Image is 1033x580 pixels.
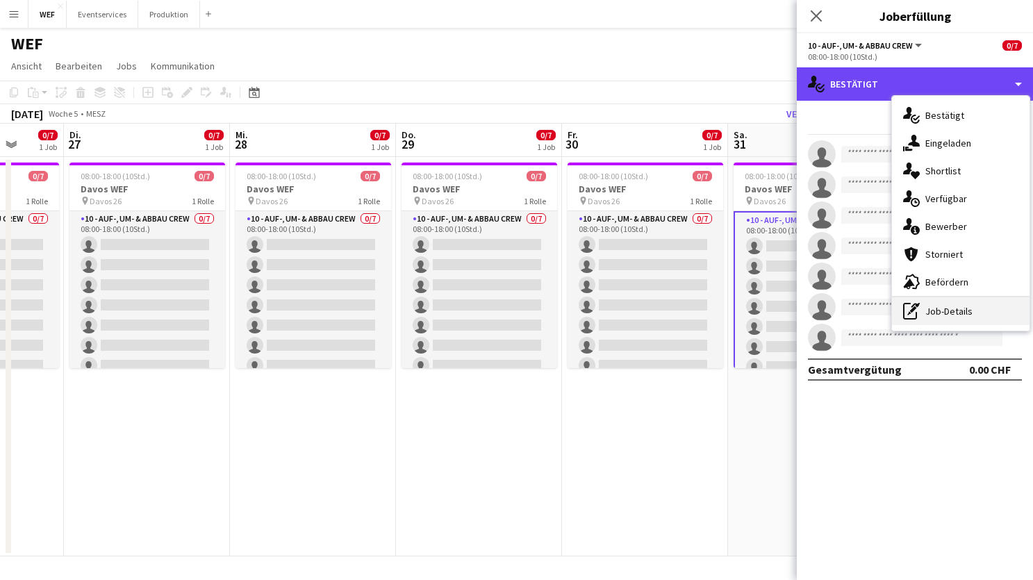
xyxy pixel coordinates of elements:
app-job-card: 08:00-18:00 (10Std.)0/7Davos WEF Davos 261 Rolle10 - Auf-, Um- & Abbau Crew0/708:00-18:00 (10Std.) [734,163,889,368]
div: 1 Job [39,142,57,152]
h3: Davos WEF [734,183,889,195]
span: Davos 26 [422,196,454,206]
span: 0/7 [702,130,722,140]
span: 08:00-18:00 (10Std.) [413,171,482,181]
span: 0/7 [361,171,380,181]
h3: Joberfüllung [797,7,1033,25]
span: 0/7 [527,171,546,181]
div: 08:00-18:00 (10Std.) [808,51,1022,62]
span: Mi. [235,129,248,141]
app-job-card: 08:00-18:00 (10Std.)0/7Davos WEF Davos 261 Rolle10 - Auf-, Um- & Abbau Crew0/708:00-18:00 (10Std.) [235,163,391,368]
span: Woche 5 [46,108,81,119]
app-job-card: 08:00-18:00 (10Std.)0/7Davos WEF Davos 261 Rolle10 - Auf-, Um- & Abbau Crew0/708:00-18:00 (10Std.) [402,163,557,368]
div: 1 Job [703,142,721,152]
app-card-role: 10 - Auf-, Um- & Abbau Crew0/708:00-18:00 (10Std.) [568,211,723,379]
div: Gesamtvergütung [808,363,902,376]
span: Bestätigt [925,109,964,122]
button: Eventservices [67,1,138,28]
button: WEF [28,1,67,28]
span: Sa. [734,129,747,141]
h3: Davos WEF [69,183,225,195]
span: Storniert [925,248,963,260]
app-job-card: 08:00-18:00 (10Std.)0/7Davos WEF Davos 261 Rolle10 - Auf-, Um- & Abbau Crew0/708:00-18:00 (10Std.) [69,163,225,368]
div: Bestätigt [797,67,1033,101]
span: 0/7 [38,130,58,140]
a: Kommunikation [145,57,220,75]
span: Befördern [925,276,968,288]
app-card-role: 10 - Auf-, Um- & Abbau Crew0/708:00-18:00 (10Std.) [235,211,391,379]
h3: Davos WEF [402,183,557,195]
span: 08:00-18:00 (10Std.) [247,171,316,181]
span: 27 [67,136,81,152]
span: Verfügbar [925,192,967,205]
span: Bewerber [925,220,967,233]
span: 0/7 [1002,40,1022,51]
span: 0/7 [693,171,712,181]
a: Ansicht [6,57,47,75]
div: 1 Job [371,142,389,152]
app-card-role: 10 - Auf-, Um- & Abbau Crew0/708:00-18:00 (10Std.) [734,211,889,382]
span: 0/7 [28,171,48,181]
span: Kommunikation [151,60,215,72]
button: Veröffentlichen Sie 1 Job [781,105,914,123]
span: 30 [565,136,578,152]
span: 1 Rolle [26,196,48,206]
span: Davos 26 [754,196,786,206]
span: Davos 26 [256,196,288,206]
span: Di. [69,129,81,141]
span: 08:00-18:00 (10Std.) [745,171,814,181]
a: Jobs [110,57,142,75]
app-card-role: 10 - Auf-, Um- & Abbau Crew0/708:00-18:00 (10Std.) [402,211,557,379]
span: Bearbeiten [56,60,102,72]
span: Davos 26 [90,196,122,206]
div: Job-Details [892,297,1030,325]
span: 31 [732,136,747,152]
span: Eingeladen [925,137,971,149]
a: Bearbeiten [50,57,108,75]
button: Produktion [138,1,200,28]
span: 0/7 [370,130,390,140]
span: Ansicht [11,60,42,72]
div: 0.00 CHF [969,363,1011,376]
span: Do. [402,129,416,141]
span: 29 [399,136,416,152]
app-job-card: 08:00-18:00 (10Std.)0/7Davos WEF Davos 261 Rolle10 - Auf-, Um- & Abbau Crew0/708:00-18:00 (10Std.) [568,163,723,368]
span: 28 [233,136,248,152]
span: 1 Rolle [524,196,546,206]
span: 0/7 [195,171,214,181]
div: [DATE] [11,107,43,121]
span: 10 - Auf-, Um- & Abbau Crew [808,40,913,51]
h3: Davos WEF [568,183,723,195]
div: 1 Job [205,142,223,152]
div: MESZ [86,108,106,119]
button: 10 - Auf-, Um- & Abbau Crew [808,40,924,51]
span: 0/7 [536,130,556,140]
span: 1 Rolle [690,196,712,206]
span: 08:00-18:00 (10Std.) [81,171,150,181]
span: Fr. [568,129,578,141]
span: 1 Rolle [358,196,380,206]
h3: Davos WEF [235,183,391,195]
div: 1 Job [537,142,555,152]
h1: WEF [11,33,43,54]
span: 08:00-18:00 (10Std.) [579,171,648,181]
span: 1 Rolle [192,196,214,206]
app-card-role: 10 - Auf-, Um- & Abbau Crew0/708:00-18:00 (10Std.) [69,211,225,379]
span: 0/7 [204,130,224,140]
span: Shortlist [925,165,961,177]
span: Jobs [116,60,137,72]
span: Davos 26 [588,196,620,206]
